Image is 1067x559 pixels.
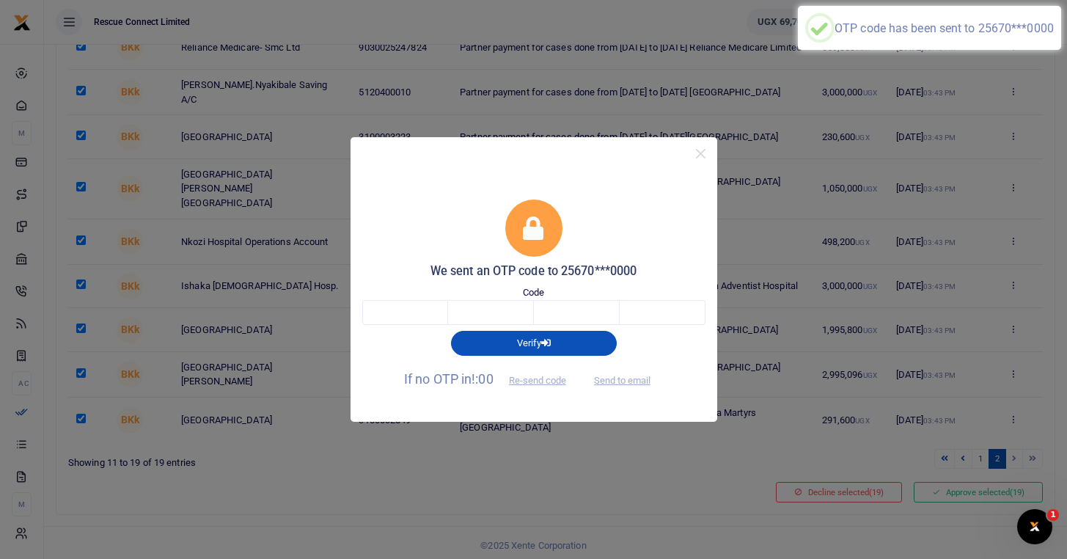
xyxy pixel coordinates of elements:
[1017,509,1052,544] iframe: Intercom live chat
[362,264,705,279] h5: We sent an OTP code to 25670***0000
[1047,509,1059,521] span: 1
[404,371,579,387] span: If no OTP in
[451,331,617,356] button: Verify
[523,285,544,300] label: Code
[690,143,711,164] button: Close
[835,21,1054,35] div: OTP code has been sent to 25670***0000
[472,371,493,387] span: !:00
